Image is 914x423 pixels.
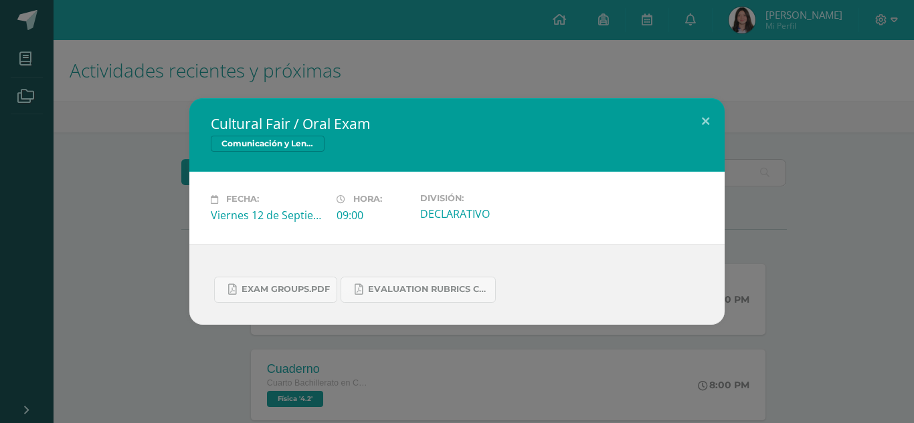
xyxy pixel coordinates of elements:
label: División: [420,193,535,203]
div: 09:00 [337,208,409,223]
a: Exam Groups.pdf [214,277,337,303]
span: Exam Groups.pdf [242,284,330,295]
button: Close (Esc) [687,98,725,144]
span: Evaluation Rubrics Cultural Fair.pdf [368,284,488,295]
span: Comunicación y Lenguaje L3, Inglés 4 [211,136,325,152]
span: Hora: [353,194,382,204]
div: Viernes 12 de Septiembre [211,208,326,223]
div: DECLARATIVO [420,206,535,221]
span: Fecha: [226,194,259,204]
a: Evaluation Rubrics Cultural Fair.pdf [341,277,496,303]
h2: Cultural Fair / Oral Exam [211,114,703,133]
